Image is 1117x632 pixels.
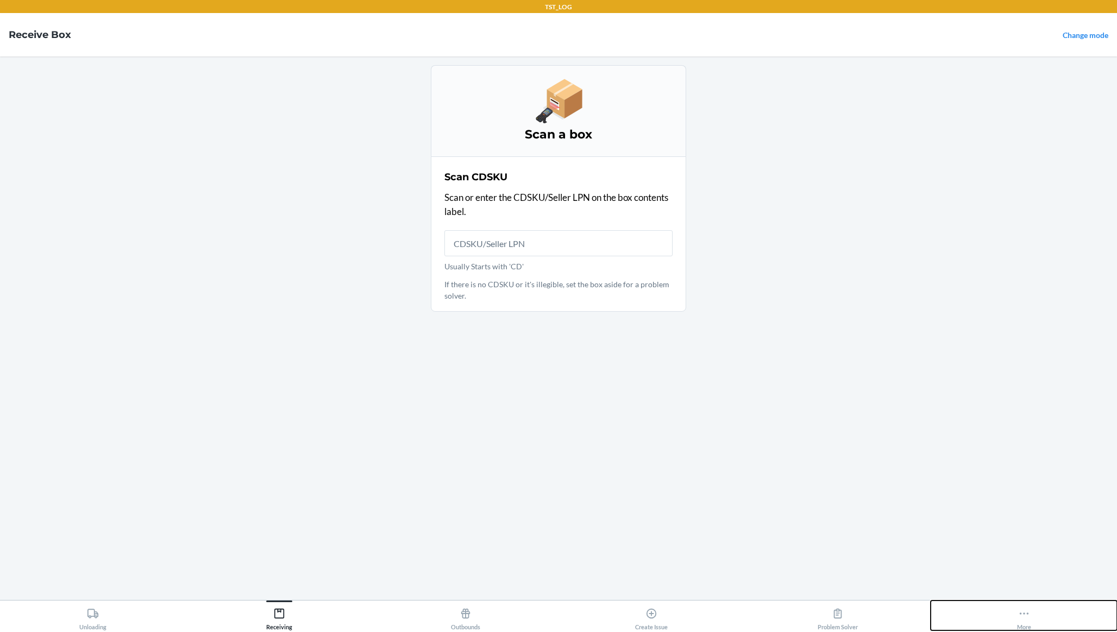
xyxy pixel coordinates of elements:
[931,601,1117,630] button: More
[444,170,507,184] h2: Scan CDSKU
[266,603,292,630] div: Receiving
[635,603,668,630] div: Create Issue
[444,230,673,256] input: Usually Starts with 'CD'
[79,603,106,630] div: Unloading
[444,261,673,272] p: Usually Starts with 'CD'
[745,601,931,630] button: Problem Solver
[1017,603,1031,630] div: More
[372,601,558,630] button: Outbounds
[186,601,373,630] button: Receiving
[818,603,858,630] div: Problem Solver
[451,603,480,630] div: Outbounds
[9,28,71,42] h4: Receive Box
[444,279,673,301] p: If there is no CDSKU or it's illegible, set the box aside for a problem solver.
[444,126,673,143] h3: Scan a box
[444,191,673,218] p: Scan or enter the CDSKU/Seller LPN on the box contents label.
[1063,30,1108,40] a: Change mode
[558,601,745,630] button: Create Issue
[545,2,572,12] p: TST_LOG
